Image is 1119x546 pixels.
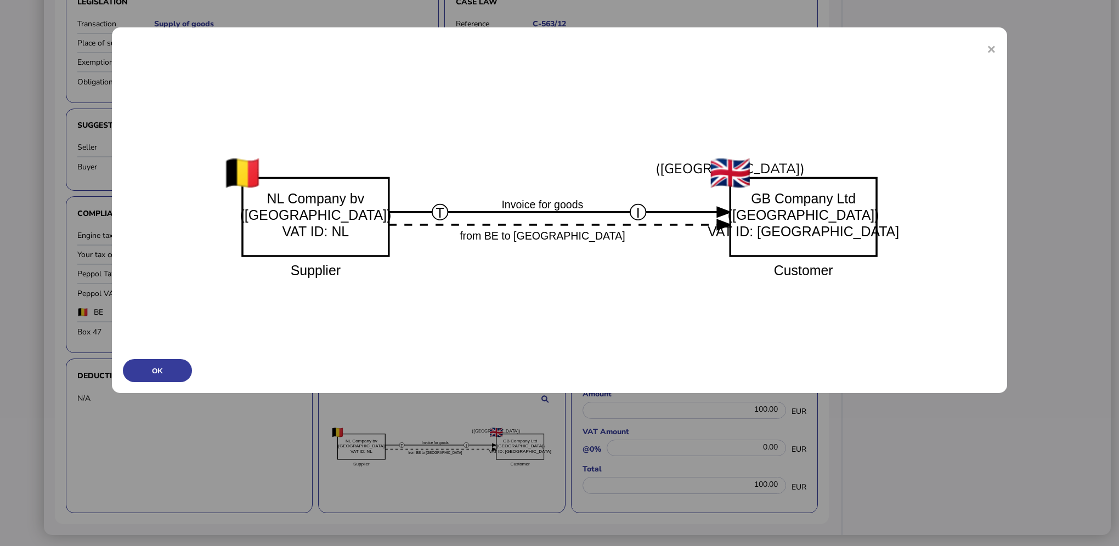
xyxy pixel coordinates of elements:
[460,230,625,242] textpath: from BE to [GEOGRAPHIC_DATA]
[282,224,349,239] text: VAT ID: NL
[436,205,444,220] text: T
[728,207,879,223] text: ([GEOGRAPHIC_DATA])
[655,160,805,178] text: ([GEOGRAPHIC_DATA])
[123,359,192,382] button: OK
[267,191,365,206] text: NL Company bv
[501,198,583,211] textpath: Invoice for goods
[751,191,856,206] text: GB Company Ltd
[774,263,833,278] text: Customer
[987,38,996,59] span: ×
[240,207,392,223] text: ([GEOGRAPHIC_DATA])
[291,263,341,278] text: Supplier
[708,224,899,239] text: VAT ID: [GEOGRAPHIC_DATA]
[636,205,640,220] text: I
